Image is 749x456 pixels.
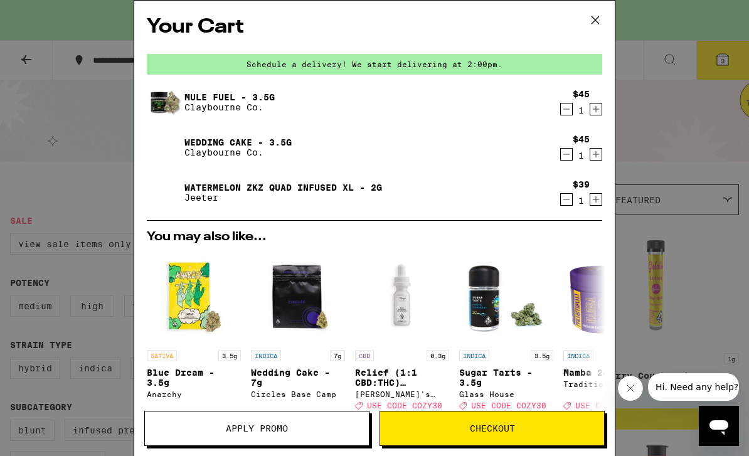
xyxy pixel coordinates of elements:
a: Open page for Wedding Cake - 7g from Circles Base Camp [251,250,345,416]
div: Schedule a delivery! We start delivering at 2:00pm. [147,54,602,75]
img: Wedding Cake - 3.5g [147,130,182,165]
img: Watermelon ZKZ Quad Infused XL - 2g [147,175,182,210]
div: Glass House [459,390,553,398]
span: USE CODE COZY30 [367,401,442,410]
p: Sugar Tarts - 3.5g [459,368,553,388]
a: Open page for Relief (1:1 CBD:THC) Tincture - 300mg from Mary's Medicinals [355,250,449,416]
div: $45 [573,89,590,99]
h2: Your Cart [147,13,602,41]
div: Anarchy [147,390,241,398]
iframe: Button to launch messaging window [699,406,739,446]
span: Apply Promo [226,424,288,433]
img: Glass House - Sugar Tarts - 3.5g [459,250,553,344]
img: Traditional - Mamba 24 - 3.5g [563,250,657,344]
p: 3.5g [531,350,553,361]
iframe: Close message [618,376,643,401]
button: Decrement [560,148,573,161]
div: [PERSON_NAME]'s Medicinals [355,390,449,398]
span: USE CODE COZY30 [471,401,546,410]
img: Mule Fuel - 3.5g [147,85,182,120]
p: Mamba 24 - 3.5g [563,368,657,378]
img: Circles Base Camp - Wedding Cake - 7g [251,250,345,344]
button: Decrement [560,193,573,206]
div: 1 [573,196,590,206]
p: INDICA [251,350,281,361]
a: Watermelon ZKZ Quad Infused XL - 2g [184,183,382,193]
a: Mule Fuel - 3.5g [184,92,275,102]
p: INDICA [459,350,489,361]
button: Increment [590,148,602,161]
p: Claybourne Co. [184,102,275,112]
div: $45 [573,134,590,144]
p: Claybourne Co. [184,147,292,157]
a: Open page for Mamba 24 - 3.5g from Traditional [563,250,657,416]
a: Open page for Blue Dream - 3.5g from Anarchy [147,250,241,416]
p: 3.5g [218,350,241,361]
button: Decrement [560,103,573,115]
a: Wedding Cake - 3.5g [184,137,292,147]
h2: You may also like... [147,231,602,243]
p: 0.3g [427,350,449,361]
span: Checkout [470,424,515,433]
div: $39 [573,179,590,189]
p: 7g [330,350,345,361]
button: Increment [590,193,602,206]
a: Open page for Sugar Tarts - 3.5g from Glass House [459,250,553,416]
iframe: Message from company [648,373,739,401]
div: Circles Base Camp [251,390,345,398]
img: Anarchy - Blue Dream - 3.5g [147,250,241,344]
button: Increment [590,103,602,115]
p: Relief (1:1 CBD:THC) Tincture - 300mg [355,368,449,388]
button: Checkout [380,411,605,446]
button: Apply Promo [144,411,369,446]
div: 1 [573,151,590,161]
p: INDICA [563,350,593,361]
div: 1 [573,105,590,115]
img: Mary's Medicinals - Relief (1:1 CBD:THC) Tincture - 300mg [355,250,449,344]
span: USE CODE COZY30 [575,401,651,410]
p: Blue Dream - 3.5g [147,368,241,388]
p: CBD [355,350,374,361]
p: Wedding Cake - 7g [251,368,345,388]
div: Traditional [563,380,657,388]
p: Jeeter [184,193,382,203]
